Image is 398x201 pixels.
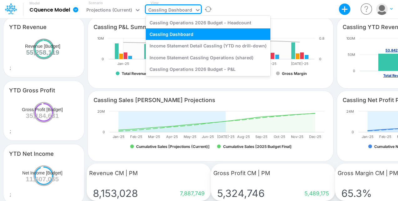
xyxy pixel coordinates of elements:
[146,17,270,28] div: Cassling Operations 2026 Budget - Headcount
[29,7,70,13] b: CQuence Model
[353,69,355,73] text: 0
[146,63,270,75] div: Cassling Operations 2026 Budget - P&L
[273,135,285,139] text: Oct-25
[291,135,304,139] text: Nov-25
[177,190,205,197] span: 7,887,749
[89,0,103,6] label: Scenario
[255,135,268,139] text: Sep-25
[29,1,40,5] label: Model
[202,135,214,139] text: Jun-25
[217,135,234,139] text: [DATE]-25
[319,36,324,41] text: 0.8
[361,135,373,139] text: Jan-25
[136,144,210,149] text: Cumulative Sales [Projections (Current)]
[346,36,355,41] text: 100M
[148,135,160,139] text: Mar-25
[102,57,104,61] text: 0
[117,61,129,66] text: Jan-25
[291,61,309,66] text: [DATE]-25
[184,135,196,139] text: May-25
[282,71,307,76] text: Gross Margin
[103,130,105,134] text: 0
[146,52,270,63] div: Income Statement Cassling Operations (shared)
[112,135,124,139] text: Jan-25
[146,28,270,40] div: Cassling Dashboard
[122,71,147,76] text: Total Revenue
[346,109,354,114] text: 24M
[379,135,391,139] text: Feb-25
[352,130,354,134] text: 0
[348,52,355,57] text: 50M
[130,135,142,139] text: Feb-25
[146,40,270,51] div: Income Statement Detail Cassling (YTD no drill-down)
[309,135,321,139] text: Dec-25
[166,135,178,139] text: Apr-25
[341,187,374,199] span: 65.3%
[3,35,84,77] div: ;
[302,190,329,197] span: 5,489,175
[93,187,140,199] span: 8,153,028
[97,109,105,114] text: 20M
[217,187,267,199] span: 5,324,746
[319,57,321,61] text: 0
[151,0,159,6] label: View
[237,135,250,139] text: Aug-25
[97,36,104,41] text: 10M
[86,7,132,15] div: Projections (Current)
[223,144,291,149] text: Cumulative Sales [2025 Budget Final]
[3,99,84,140] div: ;
[148,7,192,15] div: Cassling Dashboard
